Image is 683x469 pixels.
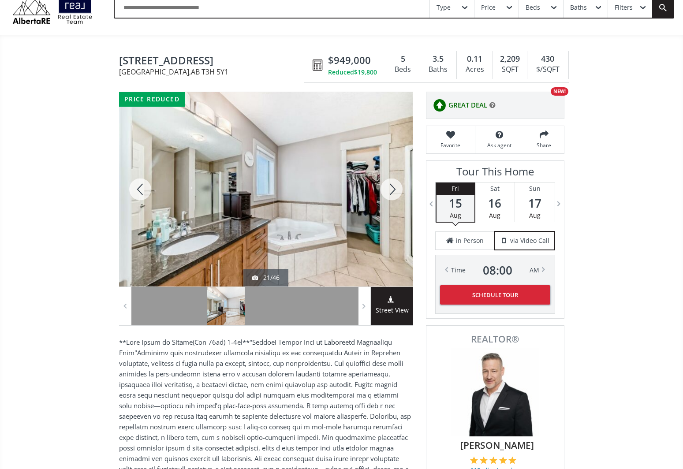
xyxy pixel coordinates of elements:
span: Aug [529,211,541,220]
span: Ask agent [480,141,519,149]
div: Baths [570,4,587,11]
img: rating icon [431,97,448,114]
span: $19,800 [354,68,377,77]
span: 2,209 [500,53,520,65]
span: GREAT DEAL [448,100,487,110]
div: SQFT [497,63,523,76]
button: Schedule Tour [440,285,550,305]
span: Aug [489,211,500,220]
div: 5 [391,53,415,65]
span: $949,000 [328,53,371,67]
div: Sun [515,182,555,195]
span: 15 [437,197,474,209]
img: 2 of 5 stars [480,456,488,464]
div: Fri [437,182,474,195]
div: NEW! [551,87,568,96]
span: via Video Call [510,236,549,245]
span: 16 [475,197,515,209]
div: Baths [425,63,452,76]
div: Filters [615,4,633,11]
h3: Tour This Home [435,165,555,182]
span: Share [529,141,560,149]
img: 3 of 5 stars [489,456,497,464]
div: 139 Street Moritz Terrace SW Calgary, AB T3H 5Y1 - Photo 21 of 46 [119,92,413,287]
div: 3.5 [425,53,452,65]
div: Sat [475,182,515,195]
div: 21/46 [252,273,280,282]
span: REALTOR® [436,335,554,344]
span: 139 Street Moritz Terrace SW [119,55,308,68]
div: Reduced [328,68,377,77]
div: Price [481,4,496,11]
span: 17 [515,197,555,209]
span: [PERSON_NAME] [440,439,554,452]
div: 430 [532,53,564,65]
div: 0.11 [461,53,488,65]
div: Type [437,4,451,11]
div: Acres [461,63,488,76]
span: [GEOGRAPHIC_DATA] , AB T3H 5Y1 [119,68,308,75]
span: in Person [456,236,484,245]
div: Beds [526,4,540,11]
img: Photo of Barry Klatt [451,348,539,436]
span: Aug [450,211,461,220]
div: $/SQFT [532,63,564,76]
span: Favorite [431,141,470,149]
div: Beds [391,63,415,76]
img: 5 of 5 stars [508,456,516,464]
div: price reduced [119,92,185,107]
div: Time AM [451,264,539,276]
img: 4 of 5 stars [499,456,507,464]
img: 1 of 5 stars [470,456,478,464]
span: Street View [371,305,413,316]
span: 08 : 00 [483,264,512,276]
